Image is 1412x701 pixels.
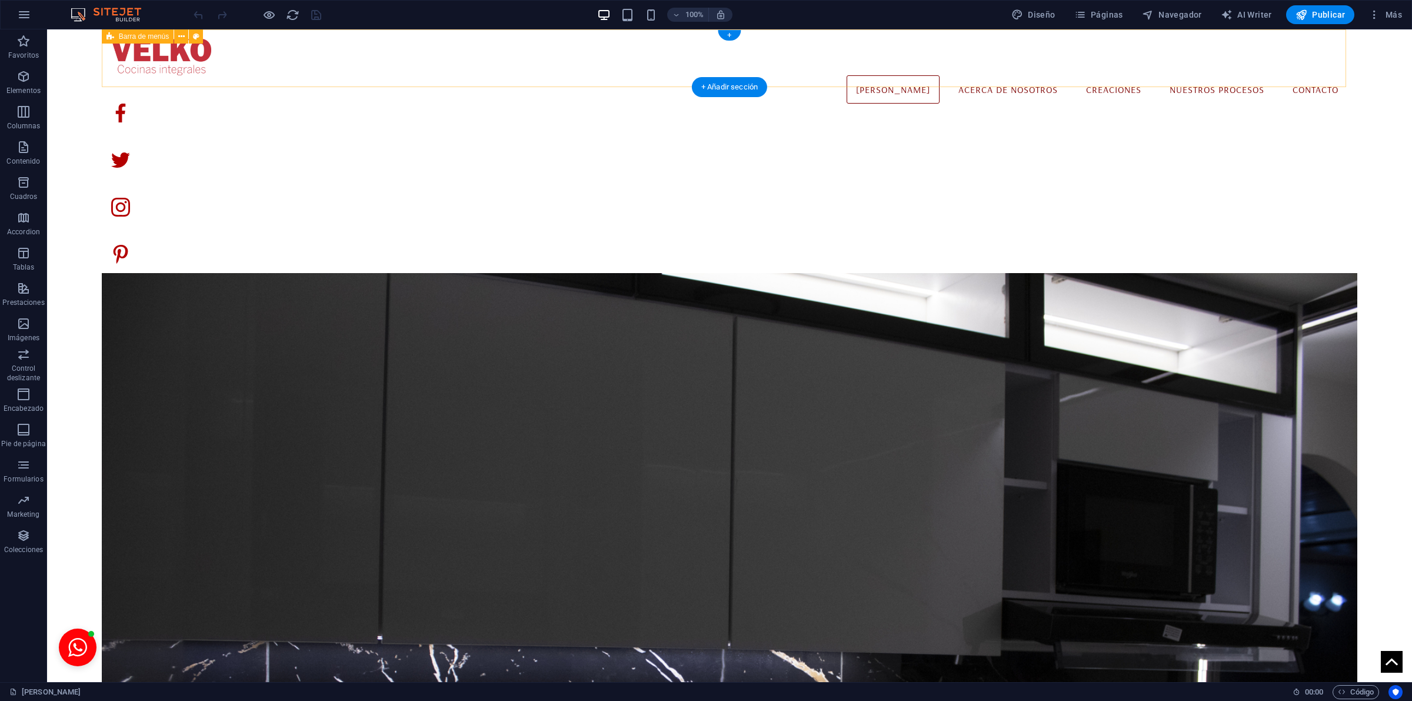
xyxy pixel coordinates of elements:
[262,8,276,22] button: Haz clic para salir del modo de previsualización y seguir editando
[1,439,45,448] p: Pie de página
[1221,9,1272,21] span: AI Writer
[1074,9,1123,21] span: Páginas
[119,33,169,40] span: Barra de menús
[1313,687,1315,696] span: :
[1368,9,1402,21] span: Más
[68,8,156,22] img: Editor Logo
[4,404,44,413] p: Encabezado
[8,333,39,343] p: Imágenes
[1070,5,1128,24] button: Páginas
[1142,9,1202,21] span: Navegador
[718,30,741,41] div: +
[1364,5,1407,24] button: Más
[1216,5,1277,24] button: AI Writer
[692,77,767,97] div: + Añadir sección
[1007,5,1060,24] button: Diseño
[1286,5,1355,24] button: Publicar
[6,86,41,95] p: Elementos
[285,8,299,22] button: reload
[1137,5,1207,24] button: Navegador
[685,8,704,22] h6: 100%
[2,298,44,307] p: Prestaciones
[9,685,81,699] a: Haz clic para cancelar la selección y doble clic para abrir páginas
[7,510,39,519] p: Marketing
[6,157,40,166] p: Contenido
[4,545,43,554] p: Colecciones
[1293,685,1324,699] h6: Tiempo de la sesión
[7,121,41,131] p: Columnas
[286,8,299,22] i: Volver a cargar página
[7,227,40,237] p: Accordion
[667,8,709,22] button: 100%
[1296,9,1346,21] span: Publicar
[1007,5,1060,24] div: Diseño (Ctrl+Alt+Y)
[1305,685,1323,699] span: 00 00
[8,51,39,60] p: Favoritos
[4,474,43,484] p: Formularios
[10,192,38,201] p: Cuadros
[13,263,35,272] p: Tablas
[715,9,726,20] i: Al redimensionar, ajustar el nivel de zoom automáticamente para ajustarse al dispositivo elegido.
[1388,685,1403,699] button: Usercentrics
[1338,685,1374,699] span: Código
[1011,9,1055,21] span: Diseño
[12,599,49,637] button: Open chat window
[1333,685,1379,699] button: Código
